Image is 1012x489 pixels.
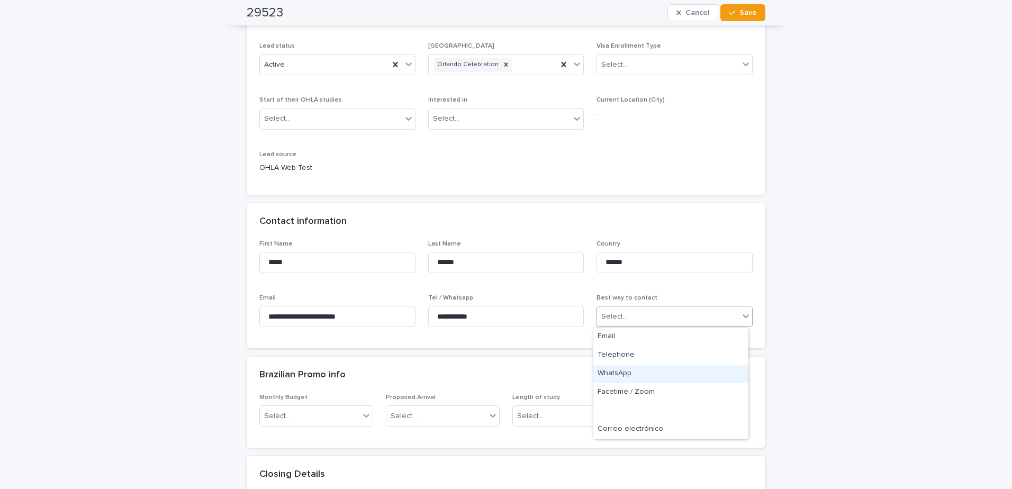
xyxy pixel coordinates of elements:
[597,97,665,103] span: Current Location (City)
[720,4,765,21] button: Save
[434,58,500,72] div: Orlando Celebration
[593,365,748,383] div: WhatsApp
[259,295,276,301] span: Email
[667,4,718,21] button: Cancel
[259,369,346,381] h2: Brazilian Promo info
[597,43,661,49] span: Visa Enrollment Type
[593,420,748,439] div: Correo electrónico.
[247,5,283,21] h2: 29523
[428,97,467,103] span: Interested in
[259,216,347,228] h2: Contact information
[259,241,293,247] span: First Name
[597,295,657,301] span: Best way to contact
[259,162,415,174] p: OHLA Web Test
[428,43,494,49] span: [GEOGRAPHIC_DATA]
[391,411,417,422] div: Select...
[264,59,285,70] span: Active
[264,411,291,422] div: Select...
[593,346,748,365] div: Telephone
[259,43,295,49] span: Lead status
[433,113,459,124] div: Select...
[428,241,461,247] span: Last Name
[259,469,325,481] h2: Closing Details
[386,394,436,401] span: Proposed Arrival
[601,311,628,322] div: Select...
[517,411,544,422] div: Select...
[685,9,709,16] span: Cancel
[259,151,296,158] span: Lead source
[597,241,620,247] span: Country
[512,394,560,401] span: Length of study
[593,328,748,346] div: Email
[259,394,308,401] span: Monthly Budget
[601,59,628,70] div: Select...
[428,295,473,301] span: Tel / Whatsapp
[264,113,291,124] div: Select...
[259,97,342,103] span: Start of their OHLA studies
[739,9,757,16] span: Save
[593,383,748,402] div: Facetime / Zoom
[597,108,753,120] p: -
